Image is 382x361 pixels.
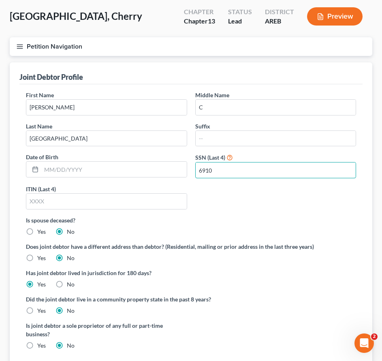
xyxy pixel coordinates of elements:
[26,185,56,193] label: ITIN (Last 4)
[195,153,225,162] label: SSN (Last 4)
[371,333,378,340] span: 2
[26,321,187,338] label: Is joint debtor a sole proprietor of any full or part-time business?
[26,153,58,161] label: Date of Birth
[67,254,75,262] label: No
[67,307,75,315] label: No
[10,10,142,22] span: [GEOGRAPHIC_DATA], Cherry
[26,131,187,146] input: --
[208,17,215,25] span: 13
[37,254,46,262] label: Yes
[228,17,252,26] div: Lead
[195,122,210,130] label: Suffix
[354,333,374,353] iframe: Intercom live chat
[67,280,75,288] label: No
[26,100,187,115] input: --
[67,228,75,236] label: No
[26,269,356,277] label: Has joint debtor lived in jurisdiction for 180 days?
[37,342,46,350] label: Yes
[228,7,252,17] div: Status
[37,307,46,315] label: Yes
[67,342,75,350] label: No
[37,228,46,236] label: Yes
[265,7,294,17] div: District
[37,280,46,288] label: Yes
[196,131,356,146] input: --
[265,17,294,26] div: AREB
[26,295,356,303] label: Did the joint debtor live in a community property state in the past 8 years?
[26,91,54,99] label: First Name
[26,216,356,224] label: Is spouse deceased?
[184,7,215,17] div: Chapter
[307,7,363,26] button: Preview
[10,37,372,56] button: Petition Navigation
[196,162,356,178] input: XXXX
[196,100,356,115] input: M.I
[41,162,187,177] input: MM/DD/YYYY
[26,122,52,130] label: Last Name
[195,91,229,99] label: Middle Name
[26,194,187,209] input: XXXX
[19,72,83,82] div: Joint Debtor Profile
[184,17,215,26] div: Chapter
[26,242,356,251] label: Does joint debtor have a different address than debtor? (Residential, mailing or prior address in...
